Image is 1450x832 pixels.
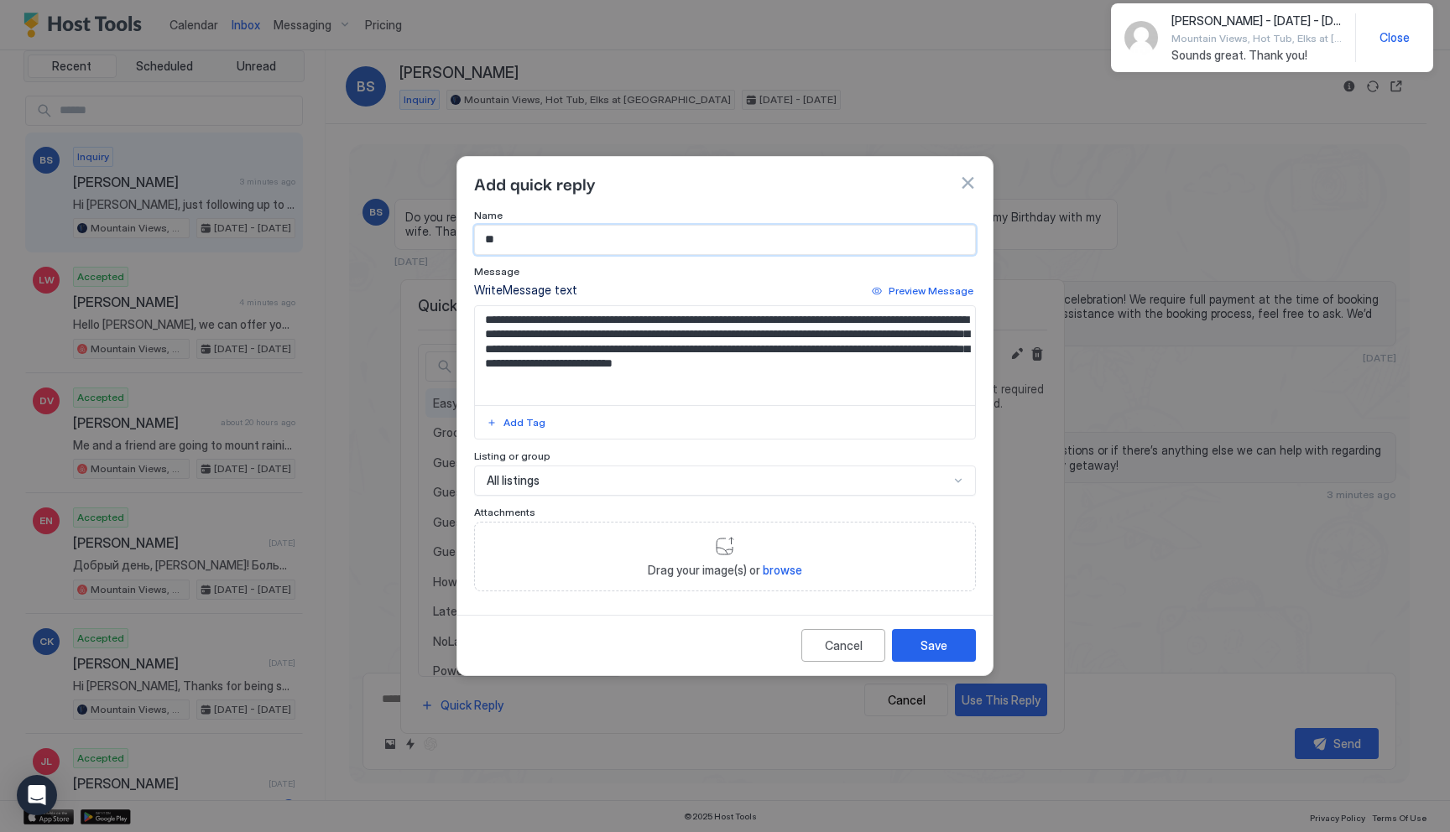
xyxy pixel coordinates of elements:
[474,281,577,299] div: Write Message text
[503,415,545,430] div: Add Tag
[1124,21,1158,55] div: Avatar
[869,281,976,301] button: Preview Message
[889,283,973,299] div: Preview Message
[921,637,947,654] div: Save
[801,629,885,662] button: Cancel
[1171,13,1342,29] span: [PERSON_NAME] - [DATE] - [DATE]
[17,775,57,815] div: Open Intercom Messenger
[1171,48,1342,63] span: Sounds great. Thank you!
[1171,32,1342,44] span: Mountain Views, Hot Tub, Elks at [GEOGRAPHIC_DATA]
[1380,30,1410,45] span: Close
[763,563,802,577] span: browse
[474,209,503,221] span: Name
[474,265,519,278] span: Message
[474,170,596,195] span: Add quick reply
[475,226,975,254] input: Input Field
[648,563,802,578] span: Drag your image(s) or
[825,637,863,654] div: Cancel
[474,450,550,462] span: Listing or group
[474,506,535,518] span: Attachments
[487,473,540,488] span: All listings
[484,413,548,433] button: Add Tag
[475,306,975,405] textarea: Input Field
[892,629,976,662] button: Save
